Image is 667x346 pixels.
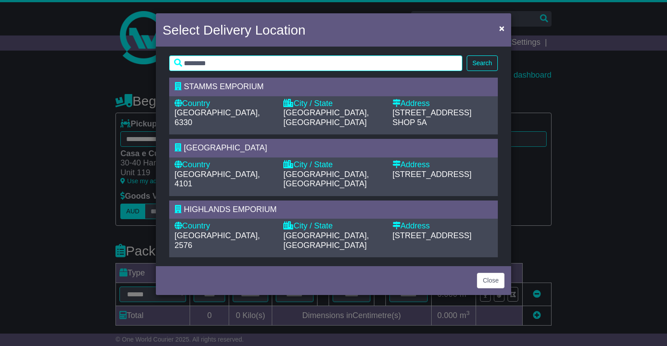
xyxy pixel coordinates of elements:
span: SHOP 5A [393,118,427,127]
span: [GEOGRAPHIC_DATA], [GEOGRAPHIC_DATA] [283,108,369,127]
span: [GEOGRAPHIC_DATA], 6330 [175,108,260,127]
div: Address [393,160,492,170]
div: City / State [283,99,383,109]
span: [STREET_ADDRESS] [393,170,472,179]
button: Search [467,55,498,71]
span: [GEOGRAPHIC_DATA], [GEOGRAPHIC_DATA] [283,170,369,189]
div: City / State [283,221,383,231]
span: [GEOGRAPHIC_DATA], 4101 [175,170,260,189]
span: STAMMS EMPORIUM [184,82,264,91]
button: Close [477,273,504,288]
div: Country [175,160,274,170]
span: [STREET_ADDRESS] [393,108,472,117]
span: [GEOGRAPHIC_DATA], 2576 [175,231,260,250]
div: Address [393,99,492,109]
span: × [499,23,504,33]
span: [GEOGRAPHIC_DATA], [GEOGRAPHIC_DATA] [283,231,369,250]
span: [GEOGRAPHIC_DATA] [184,143,267,152]
div: Country [175,99,274,109]
div: Address [393,221,492,231]
div: City / State [283,160,383,170]
div: Country [175,221,274,231]
h4: Select Delivery Location [163,20,306,40]
span: HIGHLANDS EMPORIUM [184,205,277,214]
span: [STREET_ADDRESS] [393,231,472,240]
button: Close [495,19,509,37]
